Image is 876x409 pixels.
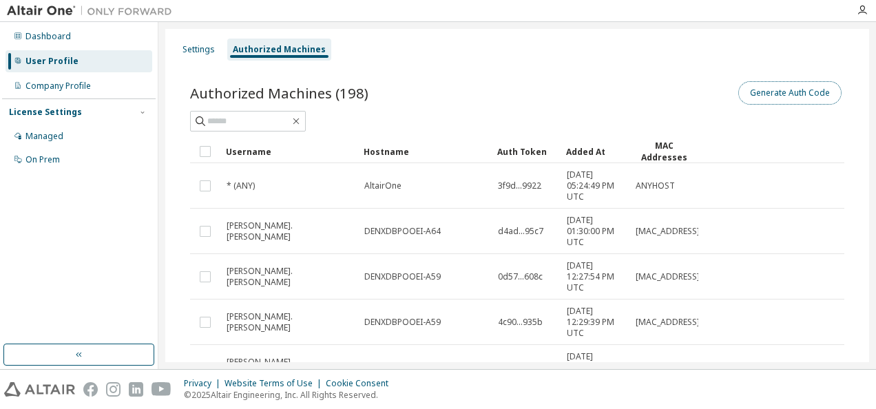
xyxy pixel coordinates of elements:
[636,226,700,237] span: [MAC_ADDRESS]
[227,311,352,333] span: [PERSON_NAME].[PERSON_NAME]
[498,271,543,282] span: 0d57...608c
[636,180,675,191] span: ANYHOST
[567,306,623,339] span: [DATE] 12:29:39 PM UTC
[636,317,700,328] span: [MAC_ADDRESS]
[567,169,623,202] span: [DATE] 05:24:49 PM UTC
[233,44,326,55] div: Authorized Machines
[566,140,624,162] div: Added At
[636,271,700,282] span: [MAC_ADDRESS]
[25,81,91,92] div: Company Profile
[182,44,215,55] div: Settings
[635,140,693,163] div: MAC Addresses
[364,317,441,328] span: DENXDBPOOEI-A59
[7,4,179,18] img: Altair One
[567,260,623,293] span: [DATE] 12:27:54 PM UTC
[4,382,75,397] img: altair_logo.svg
[9,107,82,118] div: License Settings
[498,226,543,237] span: d4ad...95c7
[25,31,71,42] div: Dashboard
[184,389,397,401] p: © 2025 Altair Engineering, Inc. All Rights Reserved.
[152,382,171,397] img: youtube.svg
[498,180,541,191] span: 3f9d...9922
[567,351,623,384] span: [DATE] 01:15:36 PM UTC
[738,81,842,105] button: Generate Auth Code
[83,382,98,397] img: facebook.svg
[227,180,255,191] span: * (ANY)
[227,220,352,242] span: [PERSON_NAME].[PERSON_NAME]
[326,378,397,389] div: Cookie Consent
[227,357,352,379] span: [PERSON_NAME].[PERSON_NAME]
[364,140,486,162] div: Hostname
[364,180,401,191] span: AltairOne
[497,140,555,162] div: Auth Token
[190,83,368,103] span: Authorized Machines (198)
[567,215,623,248] span: [DATE] 01:30:00 PM UTC
[25,56,79,67] div: User Profile
[225,378,326,389] div: Website Terms of Use
[364,226,441,237] span: DENXDBPOOEI-A64
[498,317,543,328] span: 4c90...935b
[364,271,441,282] span: DENXDBPOOEI-A59
[226,140,353,162] div: Username
[129,382,143,397] img: linkedin.svg
[25,154,60,165] div: On Prem
[227,266,352,288] span: [PERSON_NAME].[PERSON_NAME]
[184,378,225,389] div: Privacy
[25,131,63,142] div: Managed
[106,382,121,397] img: instagram.svg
